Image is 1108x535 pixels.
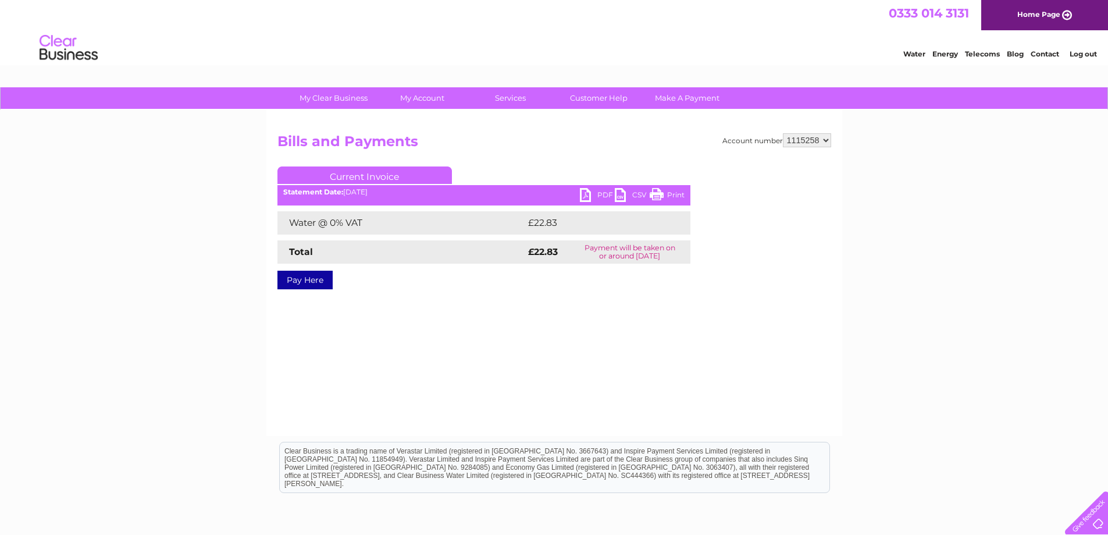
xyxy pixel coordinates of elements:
td: Water @ 0% VAT [277,211,525,235]
a: Energy [932,49,958,58]
a: Print [650,188,685,205]
img: logo.png [39,30,98,66]
a: Water [903,49,925,58]
div: Account number [722,133,831,147]
b: Statement Date: [283,187,343,196]
a: My Account [374,87,470,109]
a: Telecoms [965,49,1000,58]
div: Clear Business is a trading name of Verastar Limited (registered in [GEOGRAPHIC_DATA] No. 3667643... [280,6,829,56]
a: Log out [1070,49,1097,58]
a: 0333 014 3131 [889,6,969,20]
a: Make A Payment [639,87,735,109]
strong: Total [289,246,313,257]
a: PDF [580,188,615,205]
a: Pay Here [277,271,333,289]
h2: Bills and Payments [277,133,831,155]
a: Customer Help [551,87,647,109]
div: [DATE] [277,188,690,196]
a: Services [462,87,558,109]
a: Blog [1007,49,1024,58]
strong: £22.83 [528,246,558,257]
a: Contact [1031,49,1059,58]
a: Current Invoice [277,166,452,184]
a: CSV [615,188,650,205]
td: Payment will be taken on or around [DATE] [569,240,690,264]
a: My Clear Business [286,87,382,109]
td: £22.83 [525,211,667,235]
